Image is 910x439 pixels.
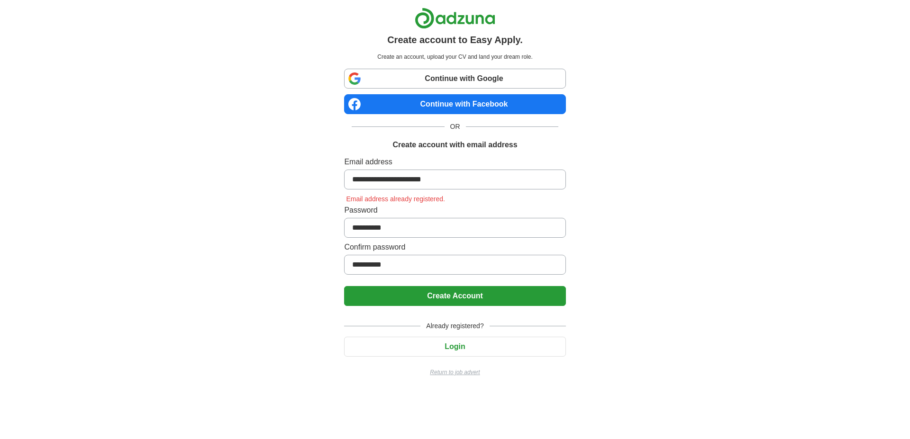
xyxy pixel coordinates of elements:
span: Already registered? [420,321,489,331]
label: Confirm password [344,242,565,253]
a: Login [344,342,565,350]
a: Return to job advert [344,368,565,376]
label: Password [344,205,565,216]
a: Continue with Facebook [344,94,565,114]
button: Login [344,337,565,357]
p: Create an account, upload your CV and land your dream role. [346,53,564,61]
img: Adzuna logo [415,8,495,29]
label: Email address [344,156,565,168]
button: Create Account [344,286,565,306]
a: Continue with Google [344,69,565,89]
span: Email address already registered. [344,195,447,203]
h1: Create account with email address [392,139,517,151]
span: OR [445,122,466,132]
h1: Create account to Easy Apply. [387,33,523,47]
